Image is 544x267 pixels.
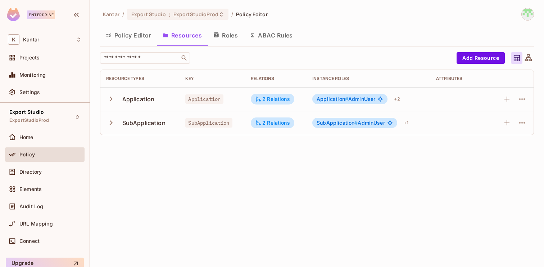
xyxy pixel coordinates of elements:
[19,186,42,192] span: Elements
[244,26,299,44] button: ABAC Rules
[317,96,348,102] span: Application
[251,76,301,81] div: Relations
[157,26,208,44] button: Resources
[19,72,46,78] span: Monitoring
[131,11,166,18] span: Export Studio
[168,12,171,17] span: :
[122,95,155,103] div: Application
[345,96,348,102] span: #
[457,52,505,64] button: Add Resource
[231,11,233,18] li: /
[312,76,425,81] div: Instance roles
[19,221,53,227] span: URL Mapping
[7,8,20,21] img: SReyMgAAAABJRU5ErkJggg==
[106,76,174,81] div: Resource Types
[122,11,124,18] li: /
[19,89,40,95] span: Settings
[19,134,33,140] span: Home
[19,55,40,61] span: Projects
[19,204,43,209] span: Audit Log
[391,93,403,105] div: + 2
[255,120,290,126] div: 2 Relations
[103,11,119,18] span: the active workspace
[317,96,375,102] span: AdminUser
[27,10,55,19] div: Enterprise
[19,238,40,244] span: Connect
[173,11,218,18] span: ExportStudioProd
[23,37,39,43] span: Workspace: Kantar
[185,94,223,104] span: Application
[8,34,19,45] span: K
[208,26,244,44] button: Roles
[122,119,166,127] div: SubApplication
[9,117,49,123] span: ExportStudioProd
[522,8,534,20] img: Devesh.Kumar@Kantar.com
[317,120,385,126] span: AdminUser
[185,76,239,81] div: Key
[436,76,485,81] div: Attributes
[255,96,290,102] div: 2 Relations
[19,152,35,157] span: Policy
[317,120,358,126] span: SubApplication
[401,117,411,129] div: + 1
[185,118,232,128] span: SubApplication
[19,169,42,175] span: Directory
[354,120,358,126] span: #
[236,11,268,18] span: Policy Editor
[9,109,44,115] span: Export Studio
[100,26,157,44] button: Policy Editor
